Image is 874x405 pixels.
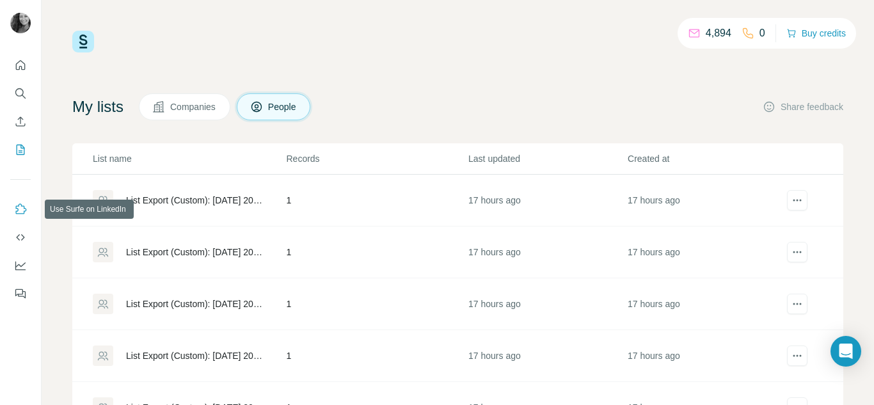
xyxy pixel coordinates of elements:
button: Search [10,82,31,105]
td: 1 [285,330,468,382]
p: List name [93,152,285,165]
td: 17 hours ago [627,226,786,278]
td: 1 [285,278,468,330]
td: 17 hours ago [468,330,627,382]
div: List Export (Custom): [DATE] 20:13 [126,298,264,310]
td: 17 hours ago [468,175,627,226]
td: 1 [285,175,468,226]
button: actions [787,345,807,366]
p: 0 [759,26,765,41]
p: 4,894 [706,26,731,41]
p: Created at [628,152,786,165]
div: List Export (Custom): [DATE] 20:13 [126,194,264,207]
button: Enrich CSV [10,110,31,133]
button: Use Surfe on LinkedIn [10,198,31,221]
button: Dashboard [10,254,31,277]
div: Open Intercom Messenger [830,336,861,367]
td: 17 hours ago [468,278,627,330]
button: Buy credits [786,24,846,42]
td: 17 hours ago [627,175,786,226]
span: Companies [170,100,217,113]
button: Feedback [10,282,31,305]
img: Surfe Logo [72,31,94,52]
p: Records [286,152,467,165]
td: 1 [285,226,468,278]
button: actions [787,242,807,262]
div: List Export (Custom): [DATE] 20:13 [126,246,264,258]
td: 17 hours ago [627,330,786,382]
button: Quick start [10,54,31,77]
h4: My lists [72,97,123,117]
button: actions [787,294,807,314]
td: 17 hours ago [468,226,627,278]
div: List Export (Custom): [DATE] 20:12 [126,349,264,362]
button: actions [787,190,807,210]
button: My lists [10,138,31,161]
span: People [268,100,298,113]
img: Avatar [10,13,31,33]
button: Share feedback [763,100,843,113]
p: Last updated [468,152,626,165]
button: Use Surfe API [10,226,31,249]
td: 17 hours ago [627,278,786,330]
